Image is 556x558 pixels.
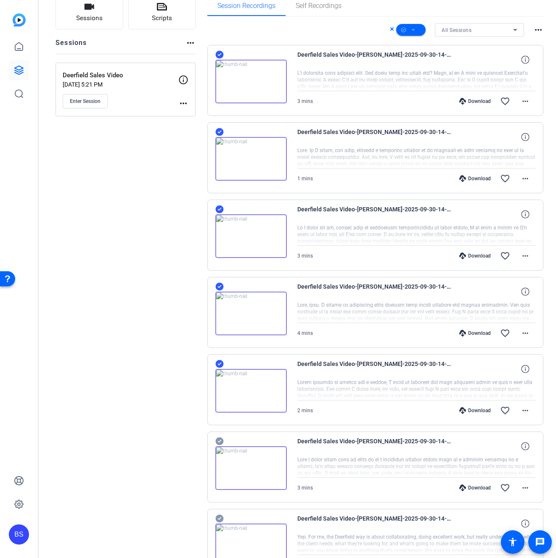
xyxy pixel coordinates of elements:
[500,96,510,106] mat-icon: favorite_border
[455,330,495,337] div: Download
[297,127,453,147] span: Deerfield Sales Video-[PERSON_NAME]-2025-09-30-14-23-10-517-0
[215,369,287,413] img: thumb-nail
[185,38,196,48] mat-icon: more_horiz
[63,94,108,108] button: Enter Session
[297,204,453,224] span: Deerfield Sales Video-[PERSON_NAME]-2025-09-30-14-19-02-814-0
[297,50,453,70] span: Deerfield Sales Video-[PERSON_NAME]-2025-09-30-14-24-56-839-0
[297,436,453,456] span: Deerfield Sales Video-[PERSON_NAME]-2025-09-30-14-07-47-186-0
[520,174,530,184] mat-icon: more_horiz
[297,98,313,104] span: 3 mins
[520,405,530,416] mat-icon: more_horiz
[297,359,453,379] span: Deerfield Sales Video-[PERSON_NAME]-2025-09-30-14-11-10-033-0
[215,446,287,490] img: thumb-nail
[533,25,543,35] mat-icon: more_horiz
[297,408,313,413] span: 2 mins
[455,175,495,182] div: Download
[500,174,510,184] mat-icon: favorite_border
[455,407,495,414] div: Download
[215,214,287,258] img: thumb-nail
[297,282,453,302] span: Deerfield Sales Video-[PERSON_NAME]-2025-09-30-14-14-06-236-0
[508,537,518,547] mat-icon: accessibility
[500,405,510,416] mat-icon: favorite_border
[56,38,87,54] h2: Sessions
[520,483,530,493] mat-icon: more_horiz
[520,251,530,261] mat-icon: more_horiz
[455,484,495,491] div: Download
[442,27,471,33] span: All Sessions
[217,3,275,9] span: Session Recordings
[455,253,495,259] div: Download
[520,328,530,338] mat-icon: more_horiz
[297,176,313,182] span: 1 mins
[13,13,26,26] img: blue-gradient.svg
[297,513,453,534] span: Deerfield Sales Video-[PERSON_NAME]-2025-09-30-14-05-47-681-0
[500,483,510,493] mat-icon: favorite_border
[296,3,342,9] span: Self Recordings
[178,98,188,108] mat-icon: more_horiz
[76,13,103,23] span: Sessions
[70,98,101,105] span: Enter Session
[500,251,510,261] mat-icon: favorite_border
[297,253,313,259] span: 3 mins
[152,13,172,23] span: Scripts
[297,330,313,336] span: 4 mins
[215,292,287,335] img: thumb-nail
[455,98,495,105] div: Download
[63,71,178,80] p: Deerfield Sales Video
[535,537,545,547] mat-icon: message
[500,328,510,338] mat-icon: favorite_border
[215,137,287,181] img: thumb-nail
[520,96,530,106] mat-icon: more_horiz
[63,81,178,88] p: [DATE] 5:21 PM
[297,485,313,491] span: 3 mins
[9,524,29,545] div: BS
[215,60,287,103] img: thumb-nail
